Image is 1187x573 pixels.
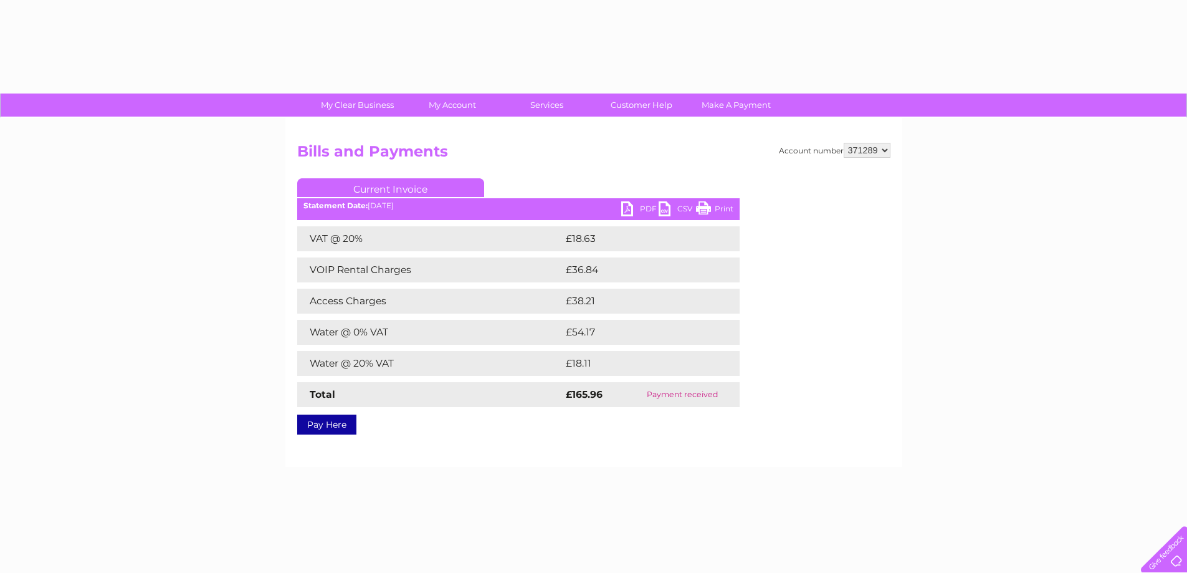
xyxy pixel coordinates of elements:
[696,201,733,219] a: Print
[563,258,715,282] td: £36.84
[779,143,890,158] div: Account number
[297,178,484,197] a: Current Invoice
[685,94,788,117] a: Make A Payment
[297,289,563,314] td: Access Charges
[563,320,713,345] td: £54.17
[297,351,563,376] td: Water @ 20% VAT
[297,320,563,345] td: Water @ 0% VAT
[495,94,598,117] a: Services
[590,94,693,117] a: Customer Help
[563,289,713,314] td: £38.21
[297,226,563,251] td: VAT @ 20%
[297,258,563,282] td: VOIP Rental Charges
[297,201,740,210] div: [DATE]
[401,94,503,117] a: My Account
[659,201,696,219] a: CSV
[297,415,356,435] a: Pay Here
[563,226,713,251] td: £18.63
[626,382,739,407] td: Payment received
[310,388,335,400] strong: Total
[563,351,710,376] td: £18.11
[303,201,368,210] b: Statement Date:
[306,94,409,117] a: My Clear Business
[297,143,890,166] h2: Bills and Payments
[566,388,603,400] strong: £165.96
[621,201,659,219] a: PDF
